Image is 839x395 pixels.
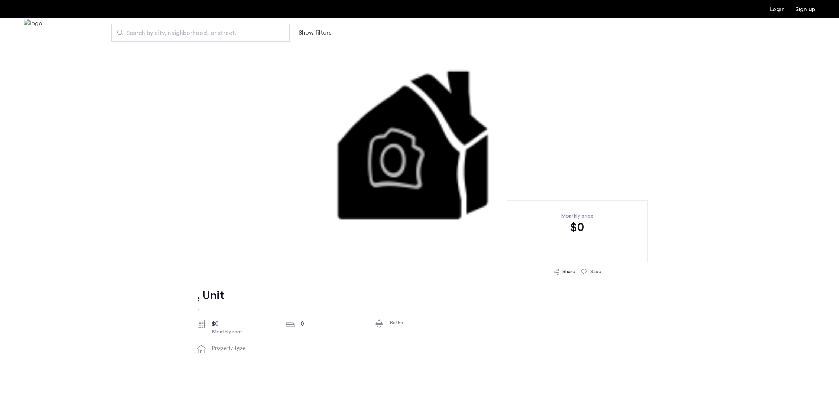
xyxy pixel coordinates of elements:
a: Cazamio Logo [24,19,42,47]
div: 0 [300,319,363,328]
div: $0 [212,319,274,328]
div: Save [590,268,601,275]
div: $0 [519,220,636,235]
img: 1.gif [151,48,688,270]
h2: , [197,303,224,312]
input: Apartment Search [111,24,290,42]
div: Property type [212,345,274,352]
a: Login [770,6,785,12]
a: , Unit, [197,288,224,312]
a: Registration [795,6,815,12]
button: Show or hide filters [299,28,331,37]
span: Search by city, neighborhood, or street. [126,29,269,37]
div: Monthly price [519,212,636,220]
div: Monthly rent [212,328,274,336]
div: Share [562,268,575,275]
div: Baths [390,319,452,327]
img: logo [24,19,42,47]
h1: , Unit [197,288,224,303]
